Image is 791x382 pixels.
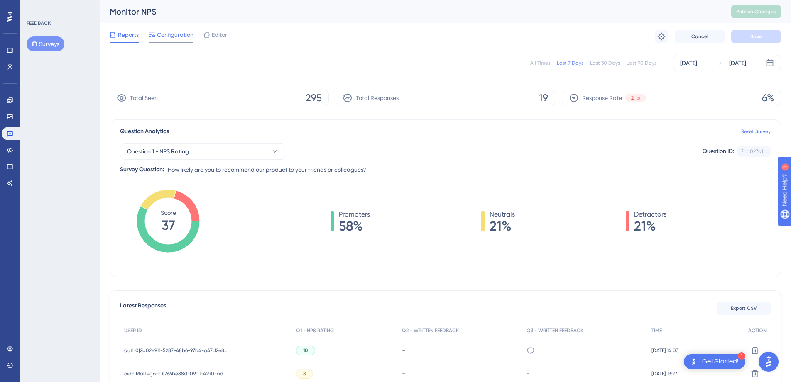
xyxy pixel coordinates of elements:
[120,127,169,136] span: Question Analytics
[741,128,771,135] a: Reset Survey
[631,95,634,101] span: 2
[717,302,771,315] button: Export CSV
[680,58,697,68] div: [DATE]
[738,352,745,360] div: 1
[161,209,176,216] tspan: Score
[490,219,515,233] span: 21%
[703,146,734,157] div: Question ID:
[731,305,757,311] span: Export CSV
[530,60,550,66] div: All Times
[58,4,60,11] div: 1
[339,209,370,219] span: Promoters
[539,91,548,105] span: 19
[731,5,781,18] button: Publish Changes
[27,36,64,51] button: Surveys
[689,357,699,367] img: launcher-image-alternative-text
[750,33,762,40] span: Save
[762,91,774,105] span: 6%
[582,93,622,103] span: Response Rate
[20,2,52,12] span: Need Help?
[634,219,666,233] span: 21%
[651,347,678,354] span: [DATE] 14:03
[756,349,781,374] iframe: UserGuiding AI Assistant Launcher
[731,30,781,43] button: Save
[691,33,708,40] span: Cancel
[339,219,370,233] span: 58%
[110,6,710,17] div: Monitor NPS
[402,346,519,354] div: -
[590,60,620,66] div: Last 30 Days
[402,370,519,377] div: -
[490,209,515,219] span: Neutrals
[296,327,334,334] span: Q1 - NPS RATING
[527,327,583,334] span: Q3 - WRITTEN FEEDBACK
[120,301,166,316] span: Latest Responses
[306,91,322,105] span: 295
[651,327,662,334] span: TIME
[212,30,227,40] span: Editor
[162,217,175,233] tspan: 37
[124,327,142,334] span: USER ID
[736,8,776,15] span: Publish Changes
[303,370,306,377] span: 8
[27,20,51,27] div: FEEDBACK
[741,148,767,155] div: 7ca027d1...
[130,93,158,103] span: Total Seen
[120,143,286,160] button: Question 1 - NPS Rating
[127,146,189,156] span: Question 1 - NPS Rating
[684,354,745,369] div: Open Get Started! checklist, remaining modules: 1
[651,370,677,377] span: [DATE] 13:27
[124,347,228,354] span: auth0|2b02e91f-5287-48b6-97b4-a47d2e8dce95
[118,30,139,40] span: Reports
[356,93,399,103] span: Total Responses
[675,30,725,43] button: Cancel
[729,58,746,68] div: [DATE]
[527,370,643,377] div: -
[120,165,164,175] div: Survey Question:
[634,209,666,219] span: Detractors
[303,347,308,354] span: 10
[748,327,767,334] span: ACTION
[702,357,739,366] div: Get Started!
[627,60,656,66] div: Last 90 Days
[402,327,459,334] span: Q2 - WRITTEN FEEDBACK
[124,370,228,377] span: oidc|Maltego-ID|766be88d-09d1-4290-ad12-d33c5e4f16a9
[157,30,193,40] span: Configuration
[168,165,366,175] span: How likely are you to recommend our product to your friends or colleagues?
[557,60,583,66] div: Last 7 Days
